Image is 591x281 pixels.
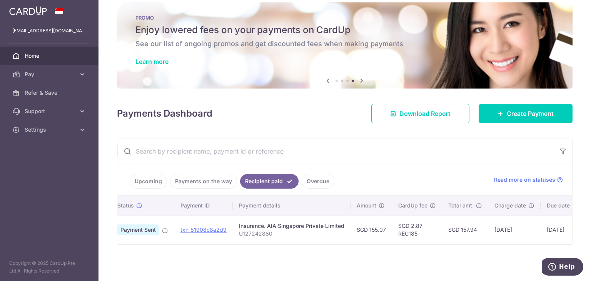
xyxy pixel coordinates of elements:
[117,202,134,209] span: Status
[135,24,554,36] h5: Enjoy lowered fees on your payments on CardUp
[233,196,351,216] th: Payment details
[494,176,563,184] a: Read more on statuses
[542,258,583,277] iframe: Opens a widget where you can find more information
[448,202,474,209] span: Total amt.
[130,174,167,189] a: Upcoming
[399,109,451,118] span: Download Report
[117,224,159,235] span: Payment Sent
[170,174,237,189] a: Payments on the way
[9,6,47,15] img: CardUp
[392,216,442,244] td: SGD 2.87 REC185
[117,139,554,164] input: Search by recipient name, payment id or reference
[135,58,169,65] a: Learn more
[479,104,573,123] a: Create Payment
[240,174,299,189] a: Recipient paid
[398,202,427,209] span: CardUp fee
[25,126,75,134] span: Settings
[302,174,334,189] a: Overdue
[12,27,86,35] p: [EMAIL_ADDRESS][DOMAIN_NAME]
[488,216,541,244] td: [DATE]
[494,202,526,209] span: Charge date
[239,230,344,238] p: U127242880
[547,202,570,209] span: Due date
[25,89,75,97] span: Refer & Save
[117,2,573,89] img: Latest Promos banner
[494,176,555,184] span: Read more on statuses
[25,70,75,78] span: Pay
[180,226,227,233] a: txn_81908c8a2d9
[442,216,488,244] td: SGD 157.94
[25,52,75,60] span: Home
[239,222,344,230] div: Insurance. AIA Singapore Private Limited
[541,216,584,244] td: [DATE]
[371,104,469,123] a: Download Report
[135,39,554,49] h6: See our list of ongoing promos and get discounted fees when making payments
[351,216,392,244] td: SGD 155.07
[357,202,376,209] span: Amount
[135,15,554,21] p: PROMO
[25,107,75,115] span: Support
[117,107,212,120] h4: Payments Dashboard
[174,196,233,216] th: Payment ID
[507,109,554,118] span: Create Payment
